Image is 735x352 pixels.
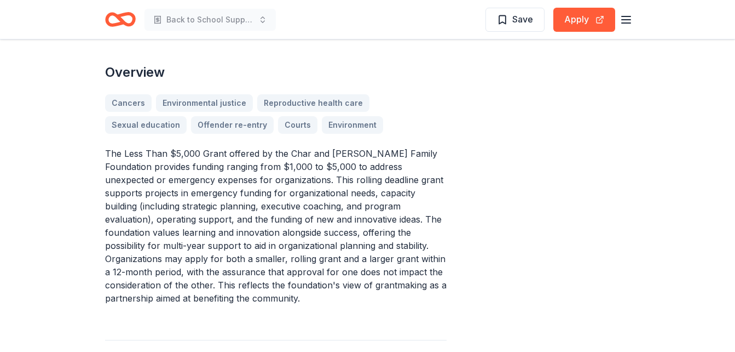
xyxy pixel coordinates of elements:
button: Apply [553,8,615,32]
span: Back to School Supply Giveaway [166,13,254,26]
a: Home [105,7,136,32]
h2: Overview [105,64,447,81]
span: Save [512,12,533,26]
p: The Less Than $5,000 Grant offered by the Char and [PERSON_NAME] Family Foundation provides fundi... [105,147,447,305]
button: Save [485,8,545,32]
button: Back to School Supply Giveaway [144,9,276,31]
